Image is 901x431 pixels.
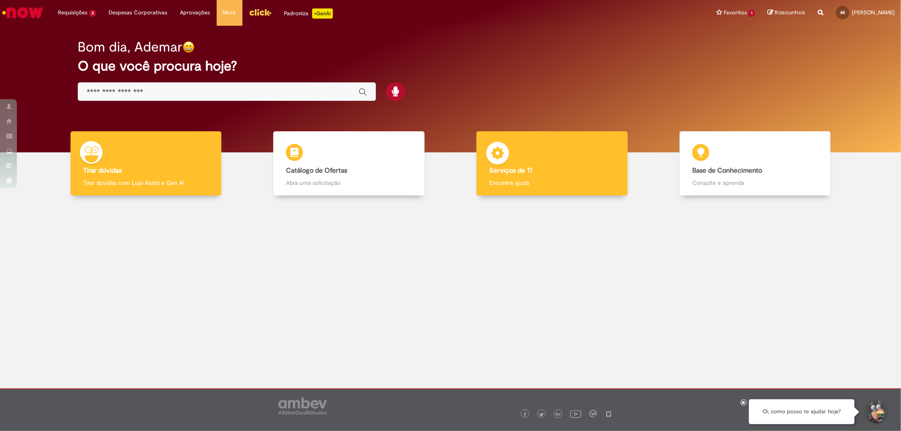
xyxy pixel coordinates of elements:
[248,131,451,196] a: Catálogo de Ofertas Abra uma solicitação
[312,8,333,19] p: +GenAi
[768,9,805,17] a: Rascunhos
[182,41,195,53] img: happy-face.png
[249,6,272,19] img: click_logo_yellow_360x200.png
[570,408,581,419] img: logo_footer_youtube.png
[749,399,855,424] div: Oi, como posso te ajudar hoje?
[489,179,615,187] p: Encontre ajuda
[286,166,347,175] b: Catálogo de Ofertas
[284,8,333,19] div: Padroniza
[180,8,210,17] span: Aprovações
[840,10,845,15] span: AK
[523,412,527,417] img: logo_footer_facebook.png
[724,8,747,17] span: Favoritos
[78,40,182,54] h2: Bom dia, Ademar
[451,131,654,196] a: Serviços de TI Encontre ajuda
[44,131,248,196] a: Tirar dúvidas Tirar dúvidas com Lupi Assist e Gen Ai
[539,412,544,417] img: logo_footer_twitter.png
[278,398,327,415] img: logo_footer_ambev_rotulo_gray.png
[1,4,44,21] img: ServiceNow
[775,8,805,16] span: Rascunhos
[589,410,597,417] img: logo_footer_workplace.png
[605,410,612,417] img: logo_footer_naosei.png
[692,166,762,175] b: Base de Conhecimento
[89,10,96,17] span: 2
[749,10,755,17] span: 1
[692,179,818,187] p: Consulte e aprenda
[489,166,532,175] b: Serviços de TI
[863,399,888,425] button: Iniciar Conversa de Suporte
[58,8,87,17] span: Requisições
[223,8,236,17] span: More
[653,131,857,196] a: Base de Conhecimento Consulte e aprenda
[83,166,122,175] b: Tirar dúvidas
[286,179,411,187] p: Abra uma solicitação
[556,412,560,417] img: logo_footer_linkedin.png
[78,59,823,73] h2: O que você procura hoje?
[83,179,209,187] p: Tirar dúvidas com Lupi Assist e Gen Ai
[109,8,168,17] span: Despesas Corporativas
[852,9,895,16] span: [PERSON_NAME]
